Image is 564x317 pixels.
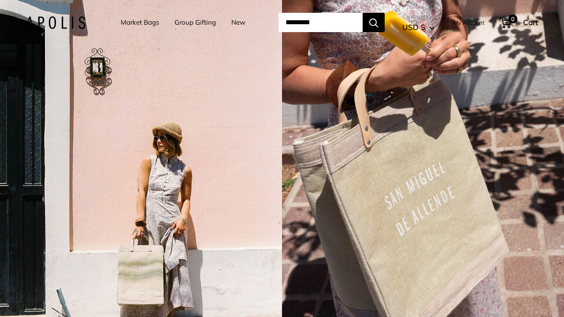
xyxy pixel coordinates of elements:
button: USD $ [402,20,434,34]
span: Currency [402,11,434,23]
span: USD $ [402,22,425,32]
span: 0 [508,15,517,23]
button: Search [363,13,385,32]
iframe: Sign Up via Text for Offers [7,284,94,310]
a: Group Gifting [174,16,216,29]
input: Search... [278,13,363,32]
span: Cart [523,18,538,27]
img: Apolis [26,16,85,29]
a: My Account [453,17,485,28]
a: Market Bags [121,16,159,29]
a: 0 Cart [500,15,538,29]
a: New [231,16,245,29]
